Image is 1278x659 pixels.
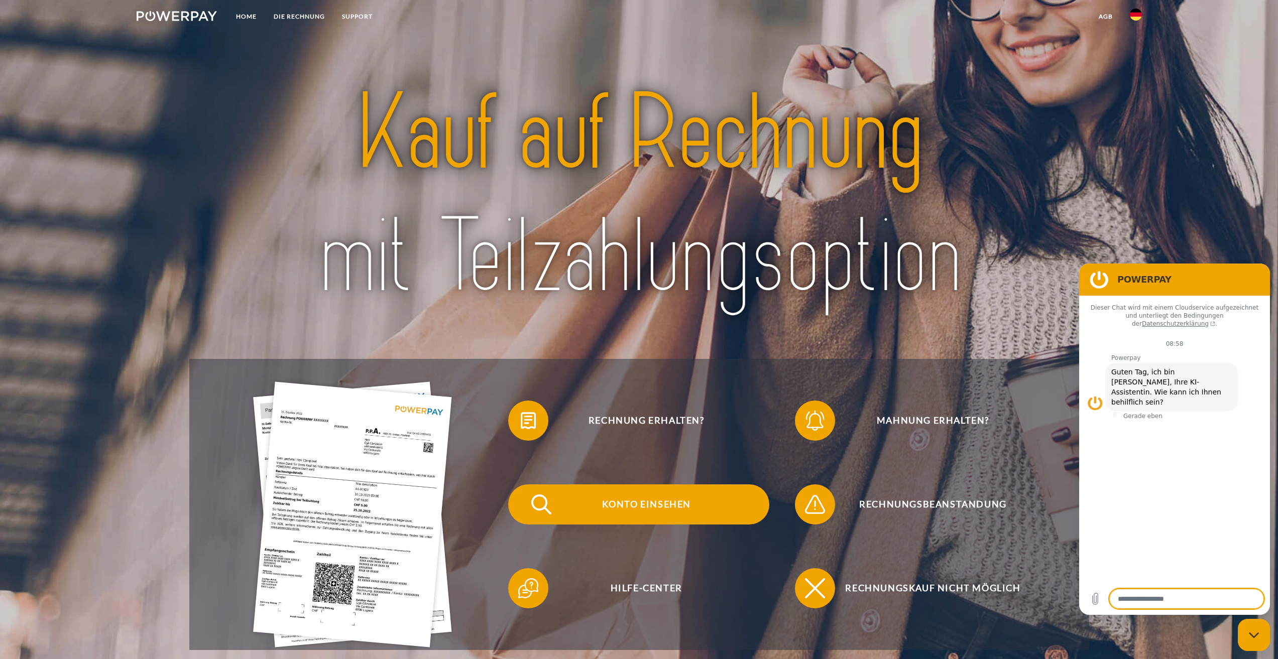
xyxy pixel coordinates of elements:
[1090,8,1121,26] a: agb
[516,408,541,433] img: qb_bill.svg
[508,568,769,608] button: Hilfe-Center
[508,484,769,524] button: Konto einsehen
[795,401,1056,441] button: Mahnung erhalten?
[523,401,769,441] span: Rechnung erhalten?
[802,576,828,601] img: qb_close.svg
[227,8,265,26] a: Home
[508,401,769,441] button: Rechnung erhalten?
[802,408,828,433] img: qb_bell.svg
[802,492,828,517] img: qb_warning.svg
[523,568,769,608] span: Hilfe-Center
[516,576,541,601] img: qb_help.svg
[1079,263,1270,615] iframe: Messaging-Fenster
[137,11,217,21] img: logo-powerpay-white.svg
[1130,9,1142,21] img: de
[253,382,452,647] img: single_invoice_powerpay_de.jpg
[523,484,769,524] span: Konto einsehen
[810,484,1056,524] span: Rechnungsbeanstandung
[810,401,1056,441] span: Mahnung erhalten?
[795,568,1056,608] button: Rechnungskauf nicht möglich
[265,8,333,26] a: DIE RECHNUNG
[333,8,381,26] a: SUPPORT
[529,492,554,517] img: qb_search.svg
[810,568,1056,608] span: Rechnungskauf nicht möglich
[795,484,1056,524] button: Rechnungsbeanstandung
[242,66,1037,325] img: title-powerpay_de.svg
[1238,619,1270,651] iframe: Schaltfläche zum Öffnen des Messaging-Fensters; Konversation läuft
